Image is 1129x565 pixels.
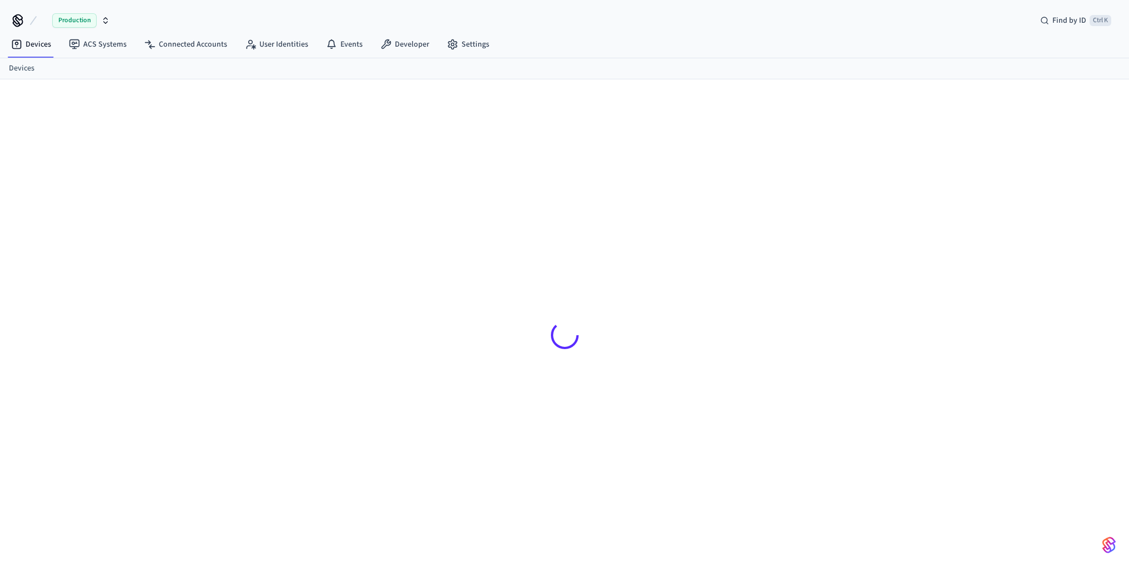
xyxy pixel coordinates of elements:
[438,34,498,54] a: Settings
[236,34,317,54] a: User Identities
[1052,15,1086,26] span: Find by ID
[317,34,372,54] a: Events
[1102,536,1116,554] img: SeamLogoGradient.69752ec5.svg
[9,63,34,74] a: Devices
[372,34,438,54] a: Developer
[2,34,60,54] a: Devices
[136,34,236,54] a: Connected Accounts
[1031,11,1120,31] div: Find by IDCtrl K
[1090,15,1111,26] span: Ctrl K
[52,13,97,28] span: Production
[60,34,136,54] a: ACS Systems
